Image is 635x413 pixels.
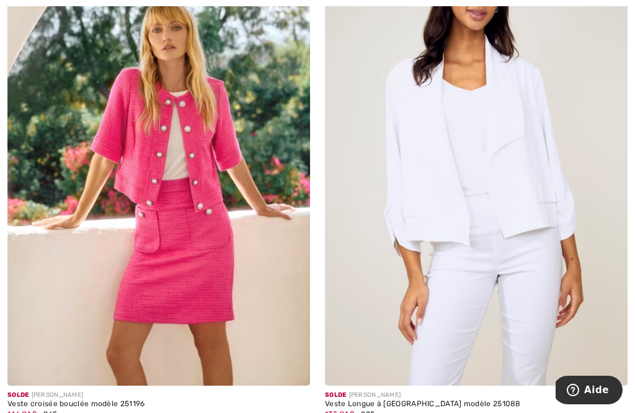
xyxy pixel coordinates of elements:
iframe: Ouvre un widget dans lequel vous pouvez trouver plus d’informations [556,376,623,407]
span: Solde [7,391,29,399]
div: [PERSON_NAME] [325,391,628,400]
div: [PERSON_NAME] [7,391,310,400]
span: Solde [325,391,347,399]
div: Veste croisée bouclée modèle 251196 [7,400,310,409]
div: Veste Longue à [GEOGRAPHIC_DATA] modèle 251088 [325,400,628,409]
